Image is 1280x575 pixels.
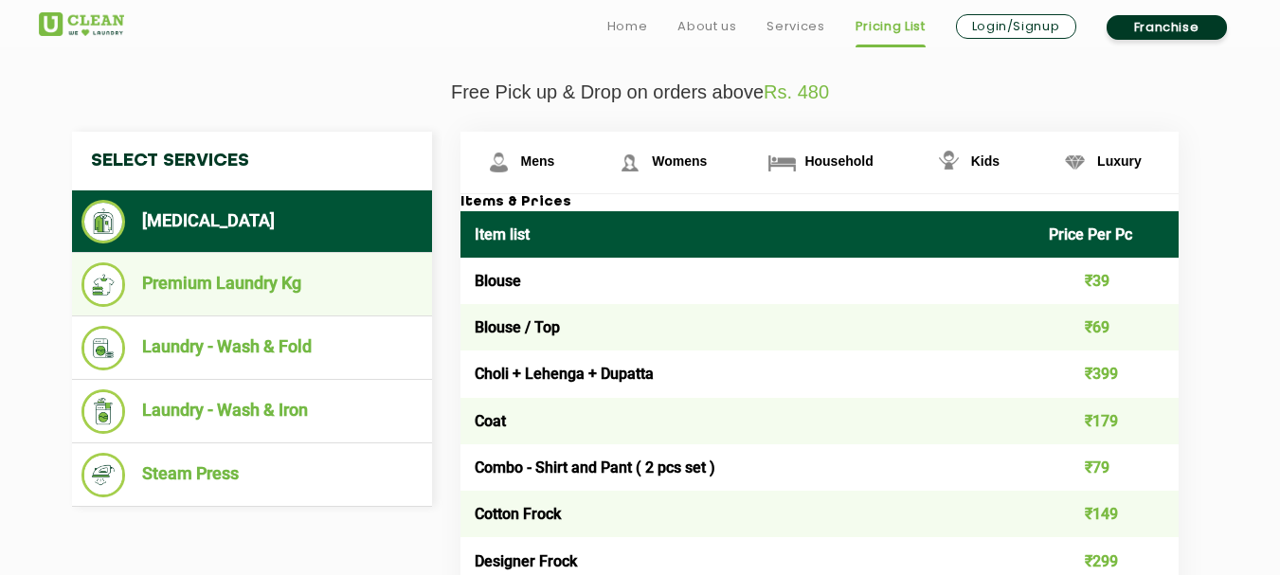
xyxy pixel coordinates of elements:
li: Laundry - Wash & Fold [81,326,423,370]
img: Household [766,146,799,179]
td: ₹69 [1035,304,1179,350]
img: UClean Laundry and Dry Cleaning [39,12,124,36]
span: Kids [971,153,1000,169]
h3: Items & Prices [460,194,1179,211]
a: Home [607,15,648,38]
img: Dry Cleaning [81,200,126,243]
th: Price Per Pc [1035,211,1179,258]
li: Steam Press [81,453,423,497]
a: Pricing List [856,15,926,38]
a: Franchise [1107,15,1227,40]
img: Mens [482,146,515,179]
p: Free Pick up & Drop on orders above [39,81,1242,103]
img: Luxury [1058,146,1091,179]
a: About us [677,15,736,38]
span: Rs. 480 [764,81,829,102]
img: Steam Press [81,453,126,497]
th: Item list [460,211,1036,258]
a: Services [766,15,824,38]
td: ₹399 [1035,350,1179,397]
img: Laundry - Wash & Fold [81,326,126,370]
span: Household [804,153,873,169]
li: [MEDICAL_DATA] [81,200,423,243]
span: Womens [652,153,707,169]
td: Combo - Shirt and Pant ( 2 pcs set ) [460,444,1036,491]
img: Kids [932,146,965,179]
img: Womens [613,146,646,179]
img: Laundry - Wash & Iron [81,389,126,434]
span: Luxury [1097,153,1142,169]
span: Mens [521,153,555,169]
td: Coat [460,398,1036,444]
h4: Select Services [72,132,432,190]
td: Choli + Lehenga + Dupatta [460,350,1036,397]
td: Blouse / Top [460,304,1036,350]
li: Premium Laundry Kg [81,262,423,307]
a: Login/Signup [956,14,1076,39]
td: ₹179 [1035,398,1179,444]
li: Laundry - Wash & Iron [81,389,423,434]
td: ₹79 [1035,444,1179,491]
td: Blouse [460,258,1036,304]
img: Premium Laundry Kg [81,262,126,307]
td: Cotton Frock [460,491,1036,537]
td: ₹39 [1035,258,1179,304]
td: ₹149 [1035,491,1179,537]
